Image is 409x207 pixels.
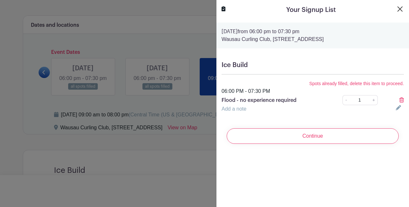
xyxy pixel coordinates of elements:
div: 06:00 PM - 07:30 PM [218,87,408,95]
p: Flood - no experience required [222,96,325,104]
a: + [370,95,378,105]
input: Continue [227,128,399,144]
p: from 06:00 pm to 07:30 pm [222,28,404,35]
a: - [342,95,350,105]
strong: [DATE] [222,29,238,34]
h5: Your Signup List [286,5,336,15]
button: Close [396,5,404,13]
small: Spots already filled, delete this item to proceed. [309,81,404,86]
a: Add a note [222,106,246,112]
p: Wausau Curling Club, [STREET_ADDRESS] [222,35,404,43]
h5: Ice Build [222,61,404,69]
